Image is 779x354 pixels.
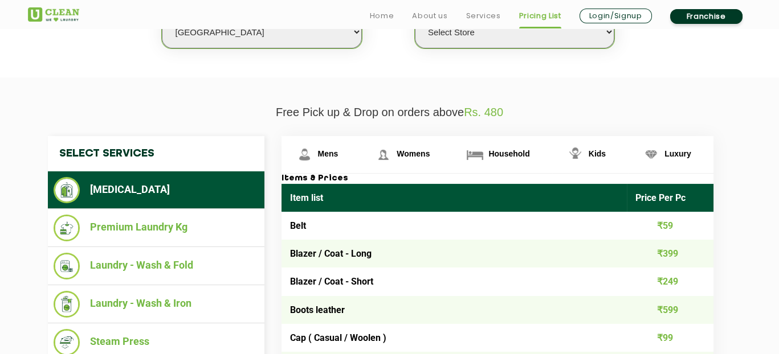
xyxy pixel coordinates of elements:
span: Household [488,149,529,158]
td: Blazer / Coat - Long [282,240,627,267]
img: Premium Laundry Kg [54,215,80,241]
span: Rs. 480 [464,106,503,118]
td: Cap ( Casual / Woolen ) [282,324,627,352]
img: Womens [373,145,393,164]
span: Kids [589,149,606,158]
a: Services [466,9,500,23]
td: ₹99 [627,324,713,352]
td: ₹59 [627,212,713,240]
img: UClean Laundry and Dry Cleaning [28,7,79,22]
h4: Select Services [48,136,264,171]
th: Item list [282,184,627,212]
td: ₹249 [627,267,713,295]
td: ₹599 [627,296,713,324]
img: Dry Cleaning [54,177,80,203]
img: Luxury [641,145,661,164]
a: Home [370,9,394,23]
td: ₹399 [627,240,713,267]
li: Laundry - Wash & Fold [54,253,259,279]
img: Kids [565,145,585,164]
td: Blazer / Coat - Short [282,267,627,295]
img: Household [465,145,485,164]
th: Price Per Pc [627,184,713,212]
a: About us [412,9,447,23]
h3: Items & Prices [282,174,713,184]
span: Luxury [664,149,691,158]
td: Boots leather [282,296,627,324]
li: [MEDICAL_DATA] [54,177,259,203]
a: Login/Signup [580,9,652,23]
p: Free Pick up & Drop on orders above [28,106,752,119]
span: Mens [318,149,338,158]
img: Mens [295,145,315,164]
img: Laundry - Wash & Fold [54,253,80,279]
a: Pricing List [519,9,561,23]
img: Laundry - Wash & Iron [54,291,80,318]
span: Womens [397,149,430,158]
td: Belt [282,212,627,240]
li: Premium Laundry Kg [54,215,259,241]
li: Laundry - Wash & Iron [54,291,259,318]
a: Franchise [670,9,743,24]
